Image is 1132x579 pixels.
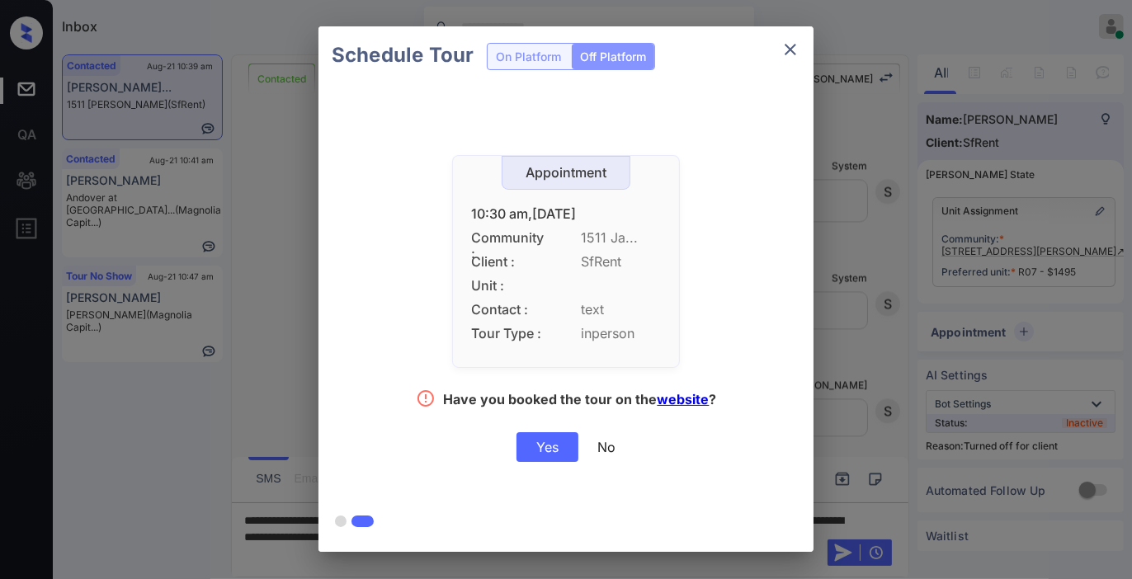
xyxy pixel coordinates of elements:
span: Unit : [471,278,545,294]
span: inperson [581,326,661,341]
span: Client : [471,254,545,270]
div: Appointment [502,165,630,181]
span: text [581,302,661,318]
a: website [658,391,710,407]
span: 1511 Ja... [581,230,661,246]
div: No [597,439,616,455]
span: SfRent [581,254,661,270]
span: Tour Type : [471,326,545,341]
div: Yes [516,432,578,462]
h2: Schedule Tour [318,26,487,84]
span: Contact : [471,302,545,318]
button: close [774,33,807,66]
span: Community : [471,230,545,246]
div: 10:30 am,[DATE] [471,206,661,222]
div: Have you booked the tour on the ? [444,391,717,412]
